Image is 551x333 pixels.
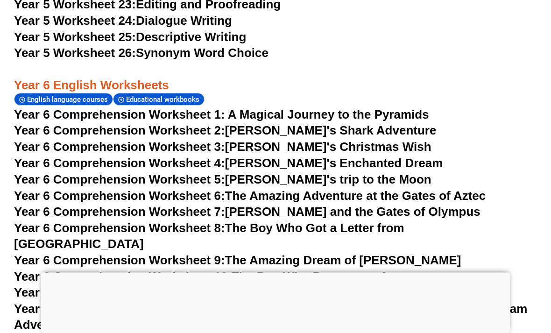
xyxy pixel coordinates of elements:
[14,302,232,316] span: Year 6 Comprehension Worksheet 12:
[14,205,480,219] a: Year 6 Comprehension Worksheet 7:[PERSON_NAME] and the Gates of Olympus
[14,173,225,187] span: Year 6 Comprehension Worksheet 5:
[14,140,431,154] a: Year 6 Comprehension Worksheet 3:[PERSON_NAME]'s Christmas Wish
[14,270,232,284] span: Year 6 Comprehension Worksheet 10:
[126,96,202,104] span: Educational workbooks
[14,156,225,170] span: Year 6 Comprehension Worksheet 4:
[14,156,443,170] a: Year 6 Comprehension Worksheet 4:[PERSON_NAME]'s Enchanted Dream
[14,30,246,44] a: Year 5 Worksheet 25:Descriptive Writing
[14,14,136,28] span: Year 5 Worksheet 24:
[14,124,225,138] span: Year 6 Comprehension Worksheet 2:
[14,302,527,332] a: Year 6 Comprehension Worksheet 12:[PERSON_NAME] and the Cave of Sharks: A Dream Adventure
[504,288,551,333] iframe: Chat Widget
[14,140,225,154] span: Year 6 Comprehension Worksheet 3:
[14,173,431,187] a: Year 6 Comprehension Worksheet 5:[PERSON_NAME]'s trip to the Moon
[14,189,486,203] a: Year 6 Comprehension Worksheet 6:The Amazing Adventure at the Gates of Aztec
[14,108,429,122] a: Year 6 Comprehension Worksheet 1: A Magical Journey to the Pyramids
[14,93,113,106] div: English language courses
[14,189,225,203] span: Year 6 Comprehension Worksheet 6:
[113,93,205,106] div: Educational workbooks
[27,96,111,104] span: English language courses
[14,270,428,284] a: Year 6 Comprehension Worksheet 10:The Boy Who Became an Avenger
[14,286,447,300] a: Year 6 Comprehension Worksheet 11:[PERSON_NAME]'s Dream Adventure
[14,205,225,219] span: Year 6 Comprehension Worksheet 7:
[14,14,232,28] a: Year 5 Worksheet 24:Dialogue Writing
[14,254,225,268] span: Year 6 Comprehension Worksheet 9:
[14,286,232,300] span: Year 6 Comprehension Worksheet 11:
[41,273,510,331] iframe: Advertisement
[14,30,136,44] span: Year 5 Worksheet 25:
[14,46,136,60] span: Year 5 Worksheet 26:
[14,62,537,94] h3: Year 6 English Worksheets
[14,221,225,235] span: Year 6 Comprehension Worksheet 8:
[14,46,268,60] a: Year 5 Worksheet 26:Synonym Word Choice
[14,254,461,268] a: Year 6 Comprehension Worksheet 9:The Amazing Dream of [PERSON_NAME]
[14,221,404,251] a: Year 6 Comprehension Worksheet 8:The Boy Who Got a Letter from [GEOGRAPHIC_DATA]
[14,124,436,138] a: Year 6 Comprehension Worksheet 2:[PERSON_NAME]'s Shark Adventure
